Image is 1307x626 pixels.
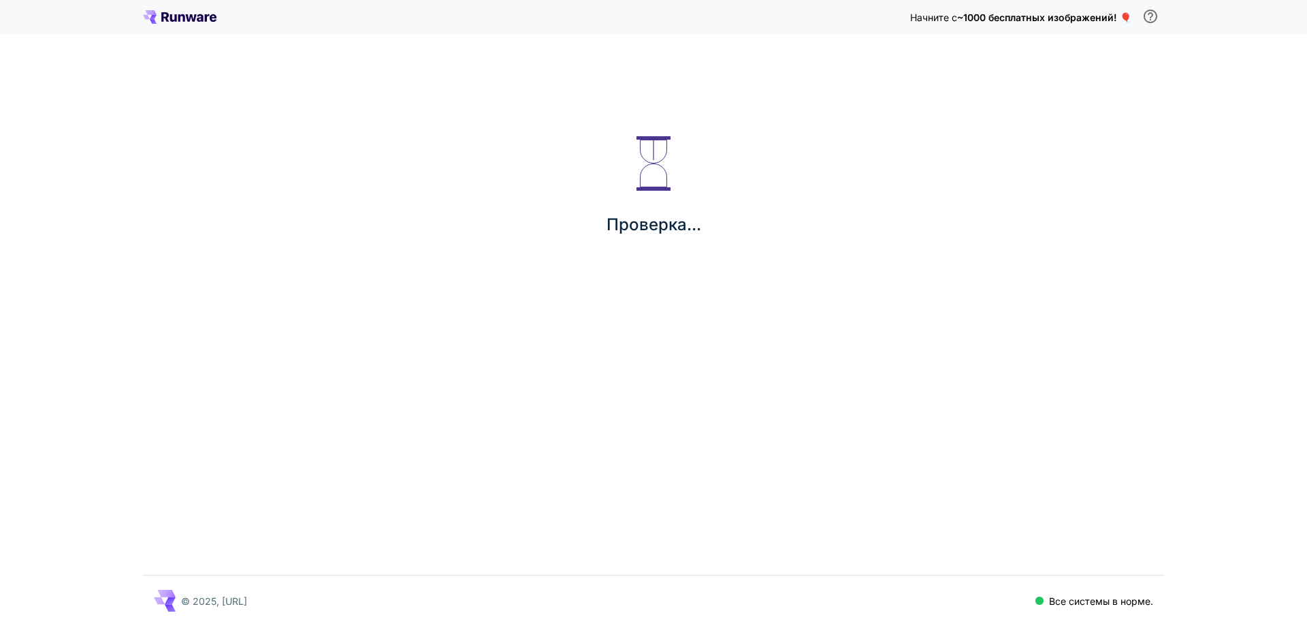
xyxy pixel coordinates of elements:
[1049,595,1153,607] font: Все системы в норме.
[181,595,247,607] font: © 2025, [URL]
[957,12,1131,23] font: ~1000 бесплатных изображений! 🎈
[910,12,957,23] font: Начните с
[607,215,701,234] font: Проверка...
[1137,3,1164,30] button: Чтобы получить бесплатный кредит, вам необходимо зарегистрироваться, указав рабочий адрес электро...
